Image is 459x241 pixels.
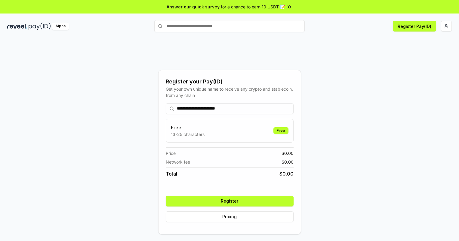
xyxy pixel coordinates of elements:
[171,124,205,131] h3: Free
[282,159,294,165] span: $ 0.00
[166,150,176,156] span: Price
[166,77,294,86] div: Register your Pay(ID)
[167,4,220,10] span: Answer our quick survey
[273,127,288,134] div: Free
[393,21,436,32] button: Register Pay(ID)
[279,170,294,177] span: $ 0.00
[52,23,69,30] div: Alpha
[221,4,285,10] span: for a chance to earn 10 USDT 📝
[166,159,190,165] span: Network fee
[7,23,27,30] img: reveel_dark
[166,86,294,98] div: Get your own unique name to receive any crypto and stablecoin, from any chain
[29,23,51,30] img: pay_id
[166,196,294,206] button: Register
[171,131,205,137] p: 13-25 characters
[166,211,294,222] button: Pricing
[166,170,177,177] span: Total
[282,150,294,156] span: $ 0.00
